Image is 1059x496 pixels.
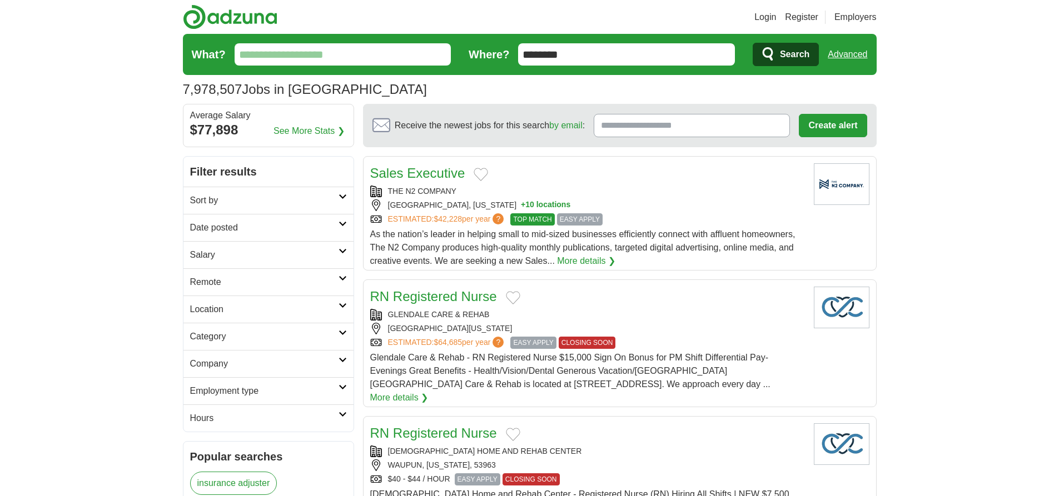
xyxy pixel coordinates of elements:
span: ? [493,337,504,348]
a: Login [754,11,776,24]
h2: Filter results [183,157,354,187]
span: ? [493,213,504,224]
div: GLENDALE CARE & REHAB [370,309,805,320]
button: Add to favorite jobs [474,168,488,181]
div: [GEOGRAPHIC_DATA], [US_STATE] [370,199,805,211]
a: Date posted [183,214,354,241]
a: by email [549,121,583,130]
span: EASY APPLY [510,337,556,349]
a: Location [183,295,354,323]
a: Hours [183,404,354,432]
button: Add to favorite jobs [506,291,520,304]
a: Sort by [183,187,354,214]
a: Employers [834,11,877,24]
a: More details ❯ [370,391,429,404]
span: $64,685 [434,338,462,347]
a: Sales Executive [370,166,465,181]
span: 7,978,507 [183,79,242,99]
img: Company logo [814,287,869,328]
div: THE N2 COMPANY [370,186,805,197]
a: Company [183,350,354,377]
label: What? [192,46,226,63]
span: Glendale Care & Rehab - RN Registered Nurse $15,000 Sign On Bonus for PM Shift Differential Pay- ... [370,353,770,389]
a: See More Stats ❯ [274,124,345,138]
h2: Hours [190,412,339,425]
a: Remote [183,268,354,295]
h2: Date posted [190,221,339,234]
a: RN Registered Nurse [370,425,497,440]
a: Register [785,11,818,24]
span: CLOSING SOON [503,473,560,485]
div: WAUPUN, [US_STATE], 53963 [370,459,805,471]
span: EASY APPLY [557,213,603,226]
img: Company logo [814,163,869,205]
span: As the nation’s leader in helping small to mid-sized businesses efficiently connect with affluent... [370,229,796,265]
button: Search [753,43,819,66]
img: Company logo [814,423,869,465]
h2: Popular searches [190,448,347,465]
div: $77,898 [190,120,347,140]
a: Salary [183,241,354,268]
a: insurance adjuster [190,472,277,495]
h2: Location [190,303,339,316]
span: Search [780,43,809,66]
a: Employment type [183,377,354,404]
span: $42,228 [434,214,462,223]
div: [GEOGRAPHIC_DATA][US_STATE] [370,323,805,334]
h2: Category [190,330,339,343]
button: Add to favorite jobs [506,428,520,441]
button: +10 locations [521,199,570,211]
label: Where? [469,46,509,63]
span: CLOSING SOON [559,337,616,349]
a: Category [183,323,354,350]
div: $40 - $44 / HOUR [370,473,805,485]
div: Average Salary [190,111,347,120]
a: ESTIMATED:$42,228per year? [388,213,506,226]
img: Adzuna logo [183,4,277,29]
a: ESTIMATED:$64,685per year? [388,337,506,349]
h1: Jobs in [GEOGRAPHIC_DATA] [183,82,427,97]
span: + [521,199,525,211]
div: [DEMOGRAPHIC_DATA] HOME AND REHAB CENTER [370,445,805,457]
h2: Sort by [190,194,339,207]
h2: Remote [190,275,339,289]
a: RN Registered Nurse [370,289,497,304]
a: Advanced [828,43,867,66]
span: TOP MATCH [510,213,554,226]
a: More details ❯ [557,254,615,268]
span: EASY APPLY [455,473,500,485]
h2: Company [190,357,339,370]
h2: Salary [190,248,339,262]
h2: Employment type [190,384,339,398]
span: Receive the newest jobs for this search : [395,119,585,132]
button: Create alert [799,114,867,137]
